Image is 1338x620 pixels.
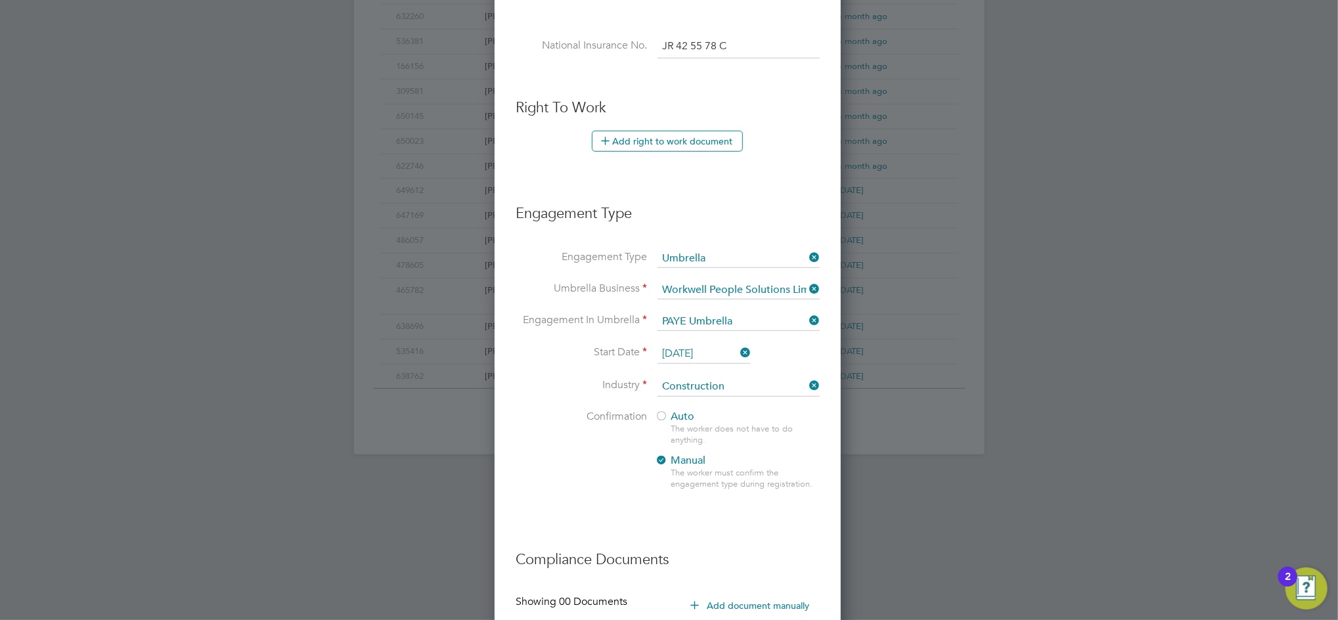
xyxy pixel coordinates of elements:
span: Auto [655,410,694,423]
div: Showing [516,595,630,609]
button: Open Resource Center, 2 new notifications [1285,567,1327,609]
label: National Insurance No. [516,39,647,53]
h3: Engagement Type [516,191,820,223]
label: Engagement Type [516,250,647,264]
label: Confirmation [516,410,647,424]
input: Search for... [658,313,820,331]
label: Industry [516,378,647,392]
label: Engagement In Umbrella [516,313,647,327]
div: The worker does not have to do anything. [671,424,819,446]
button: Add right to work document [592,131,743,152]
label: Start Date [516,345,647,359]
span: Manual [655,454,705,467]
h3: Compliance Documents [516,537,820,569]
label: Umbrella Business [516,282,647,296]
input: Search for... [658,281,820,299]
span: 00 Documents [559,595,627,608]
button: Add document manually [681,595,820,616]
input: Select one [658,344,751,364]
input: Select one [658,250,820,268]
h3: Right To Work [516,99,820,118]
div: The worker must confirm the engagement type during registration. [671,468,819,490]
div: 2 [1285,577,1291,594]
input: Search for... [658,377,820,397]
